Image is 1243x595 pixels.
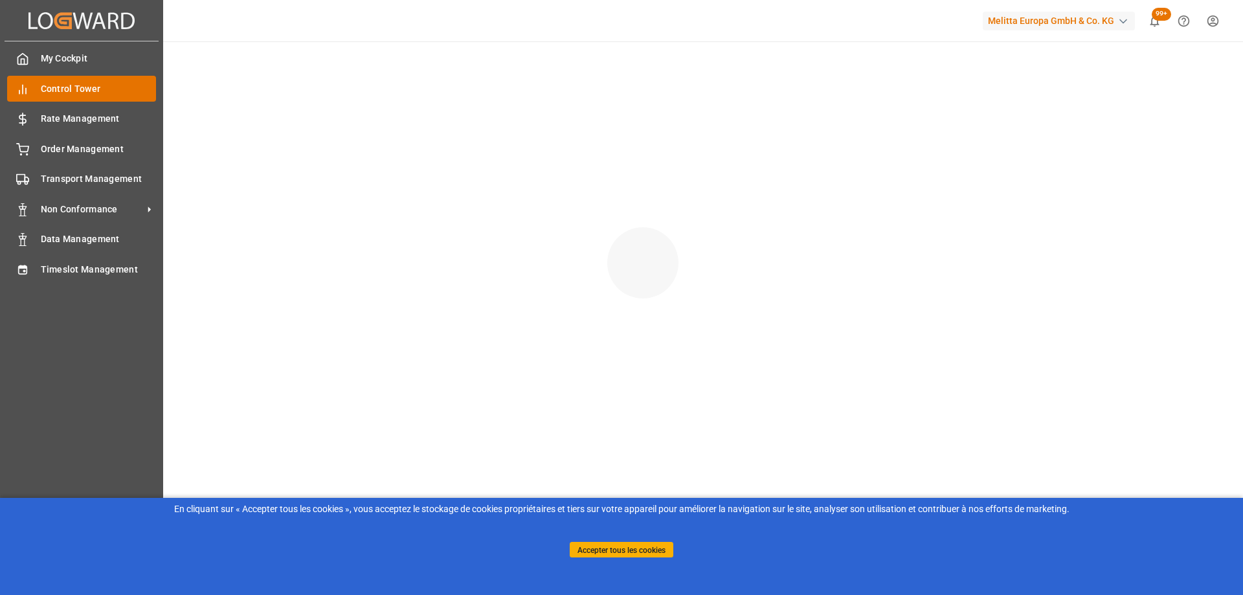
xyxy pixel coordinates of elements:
span: Order Management [41,142,157,156]
a: My Cockpit [7,46,156,71]
a: Rate Management [7,106,156,131]
span: Control Tower [41,82,157,96]
div: Melitta Europa GmbH & Co. KG [983,12,1135,30]
font: Accepter tous les cookies [577,545,666,554]
a: Timeslot Management [7,256,156,282]
span: Data Management [41,232,157,246]
span: Transport Management [41,172,157,186]
a: Order Management [7,136,156,161]
button: Accepter tous les cookies [570,542,673,557]
a: Transport Management [7,166,156,192]
span: Non Conformance [41,203,143,216]
a: Data Management [7,227,156,252]
button: show 100 new notifications [1140,6,1169,36]
button: Melitta Europa GmbH & Co. KG [983,8,1140,33]
span: My Cockpit [41,52,157,65]
a: Control Tower [7,76,156,101]
span: 99+ [1152,8,1171,21]
span: Timeslot Management [41,263,157,276]
font: En cliquant sur « Accepter tous les cookies », vous acceptez le stockage de cookies propriétaires... [174,504,1069,514]
button: Help Center [1169,6,1198,36]
span: Rate Management [41,112,157,126]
